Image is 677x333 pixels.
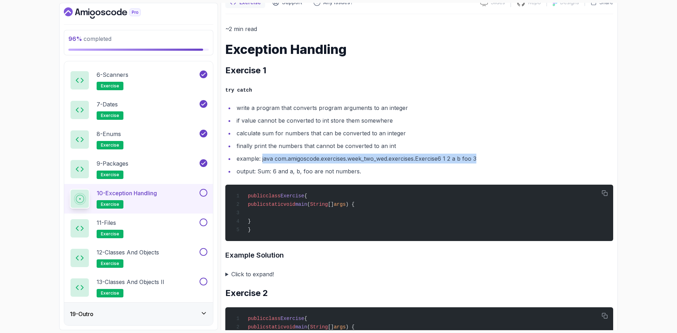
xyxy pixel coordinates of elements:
[225,42,613,56] h1: Exception Handling
[248,324,266,330] span: public
[97,278,164,286] p: 13 - Classes and Objects II
[280,193,304,199] span: Exercise
[101,83,119,89] span: exercise
[70,248,207,268] button: 12-Classes and Objectsexercise
[248,218,251,224] span: }
[101,202,119,207] span: exercise
[266,202,283,207] span: static
[304,193,307,199] span: {
[248,316,266,321] span: public
[101,290,119,296] span: exercise
[64,7,157,19] a: Dashboard
[70,310,93,318] h3: 19 - Outro
[97,70,128,79] p: 6 - Scanners
[225,288,613,299] h2: Exercise 2
[97,248,159,257] p: 12 - Classes and Objects
[97,100,118,109] p: 7 - Dates
[70,100,207,120] button: 7-Datesexercise
[97,189,157,197] p: 10 - Exception Handling
[334,324,346,330] span: args
[307,324,310,330] span: (
[310,324,328,330] span: String
[68,35,111,42] span: completed
[70,130,207,149] button: 8-Enumsexercise
[310,202,328,207] span: String
[70,278,207,297] button: 13-Classes and Objects IIexercise
[101,231,119,237] span: exercise
[101,172,119,178] span: exercise
[328,324,334,330] span: []
[101,113,119,118] span: exercise
[307,202,310,207] span: (
[70,70,207,90] button: 6-Scannersexercise
[97,159,128,168] p: 9 - Packages
[70,189,207,209] button: 10-Exception Handlingexercise
[234,166,613,176] li: output: Sum: 6 and a, b, foo are not numbers.
[266,316,280,321] span: class
[283,202,295,207] span: void
[234,103,613,113] li: write a program that converts program arguments to an integer
[234,116,613,125] li: if value cannot be converted to int store them somewhere
[225,249,613,261] h3: Example Solution
[225,269,613,279] summary: Click to expand!
[248,227,251,233] span: }
[97,130,121,138] p: 8 - Enums
[101,142,119,148] span: exercise
[248,193,266,199] span: public
[97,218,116,227] p: 11 - Files
[295,202,307,207] span: main
[101,261,119,266] span: exercise
[234,141,613,151] li: finally print the numbers that cannot be converted to an int
[266,193,280,199] span: class
[68,35,82,42] span: 96 %
[328,202,334,207] span: []
[225,87,252,93] code: try catch
[70,218,207,238] button: 11-Filesexercise
[70,159,207,179] button: 9-Packagesexercise
[234,154,613,164] li: example: java com.amigoscode.exercises.week_two_wed.exercises.Exercise6 1 2 a b foo 3
[266,324,283,330] span: static
[346,202,354,207] span: ) {
[234,128,613,138] li: calculate sum for numbers that can be converted to an integer
[295,324,307,330] span: main
[225,24,613,34] p: ~2 min read
[304,316,307,321] span: {
[225,65,613,76] h2: Exercise 1
[64,303,213,325] button: 19-Outro
[334,202,346,207] span: args
[280,316,304,321] span: Exercise
[248,202,266,207] span: public
[346,324,354,330] span: ) {
[283,324,295,330] span: void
